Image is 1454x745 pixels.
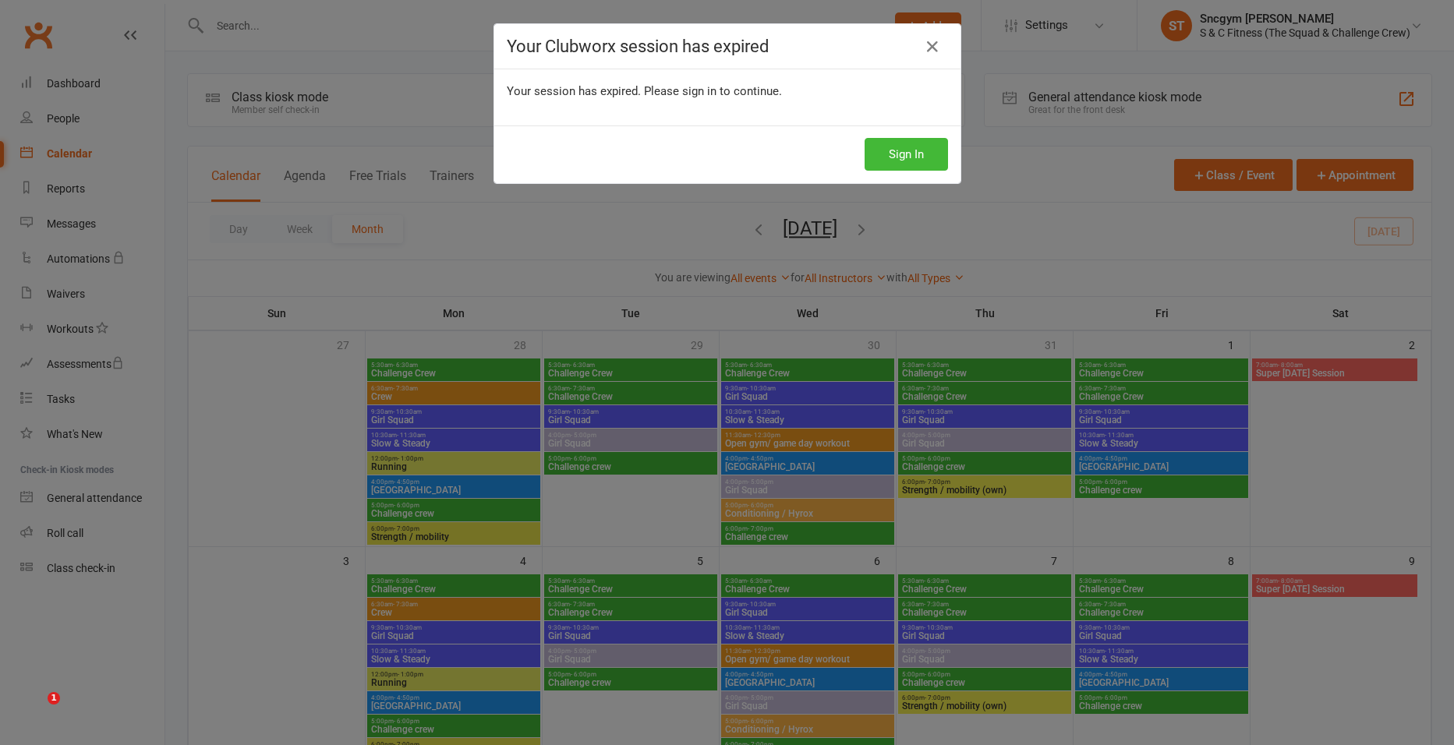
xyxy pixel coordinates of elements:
[865,138,948,171] button: Sign In
[16,692,53,729] iframe: Intercom live chat
[507,84,782,98] span: Your session has expired. Please sign in to continue.
[920,34,945,59] a: Close
[48,692,60,704] span: 1
[507,37,948,56] h4: Your Clubworx session has expired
